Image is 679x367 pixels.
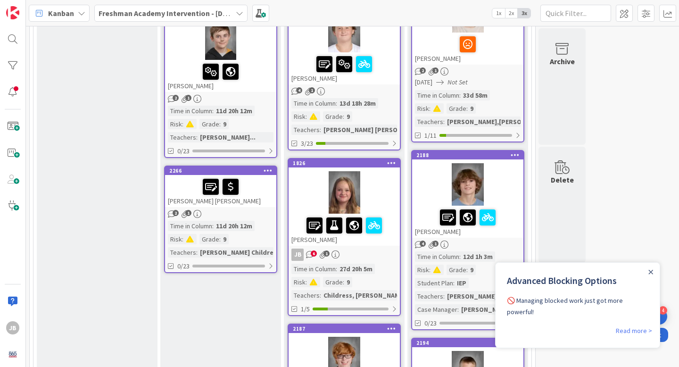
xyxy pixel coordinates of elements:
div: Risk [291,111,306,122]
span: : [453,278,455,288]
div: 1826[PERSON_NAME] [289,159,400,246]
div: 9 [468,265,476,275]
div: Grade [447,265,466,275]
span: 0/23 [424,318,437,328]
span: : [182,234,183,244]
span: : [320,290,321,300]
span: : [219,119,221,129]
span: : [320,125,321,135]
div: 9 [344,111,352,122]
div: 1826 [293,160,400,167]
span: : [457,304,459,315]
div: Teachers [168,132,196,142]
div: Childress, [PERSON_NAME], S... [321,290,421,300]
input: Quick Filter... [540,5,611,22]
div: Teachers [415,291,443,301]
span: : [306,277,307,287]
span: : [343,277,344,287]
div: 12d 1h 3m [461,251,495,262]
div: 9 [221,119,229,129]
div: Time in Column [168,221,212,231]
span: 4 [420,241,426,247]
span: 2 [420,67,426,74]
span: : [219,234,221,244]
div: Delete [551,174,574,185]
div: Risk [168,234,182,244]
span: : [443,117,445,127]
span: Kanban [48,8,74,19]
span: : [336,264,337,274]
span: : [196,132,198,142]
div: [PERSON_NAME] [289,52,400,84]
span: : [459,251,461,262]
div: Time in Column [415,90,459,100]
div: Risk [291,277,306,287]
div: 2188 [412,151,523,159]
div: IEP [455,278,469,288]
div: 2188 [416,152,523,158]
div: Time in Column [291,264,336,274]
div: Risk [168,119,182,129]
span: : [306,111,307,122]
div: Grade [199,234,219,244]
span: 3/23 [301,139,313,149]
div: Time in Column [291,98,336,108]
div: Grade [199,119,219,129]
span: 2 [173,95,179,101]
div: 9 [344,277,352,287]
span: 2 [173,210,179,216]
div: JB [289,249,400,261]
span: 2x [505,8,518,18]
span: 1/5 [301,304,310,314]
span: : [429,103,431,114]
span: 1/11 [424,131,437,141]
span: : [459,90,461,100]
div: [PERSON_NAME]... [198,132,258,142]
span: 1 [185,95,191,101]
span: 4 [296,87,302,93]
div: 1826 [289,159,400,167]
div: [PERSON_NAME] Childress ... [198,247,290,258]
div: [PERSON_NAME],[PERSON_NAME],[PERSON_NAME],T... [445,117,613,127]
span: 0/23 [177,261,190,271]
span: 1 [309,87,315,93]
div: [PERSON_NAME] [459,304,513,315]
span: : [212,221,214,231]
div: Time in Column [168,106,212,116]
span: 1 [432,241,439,247]
span: 1 [323,250,330,257]
div: Risk [415,265,429,275]
div: 2266 [165,167,276,175]
span: 1 [432,67,439,74]
div: Grade [447,103,466,114]
div: Risk [415,103,429,114]
div: 33d 58m [461,90,490,100]
div: Teachers [291,290,320,300]
div: 9 [468,103,476,114]
div: 4 [659,306,667,315]
div: 27d 20h 5m [337,264,375,274]
div: Teachers [415,117,443,127]
span: 1x [492,8,505,18]
div: [PERSON_NAME] [PERSON_NAME]... [321,125,433,135]
div: Teachers [291,125,320,135]
div: 13d 18h 28m [337,98,378,108]
div: Grade [323,111,343,122]
span: : [429,265,431,275]
div: Time in Column [415,251,459,262]
span: 6 [311,250,317,257]
div: [PERSON_NAME] [PERSON_NAME] [165,175,276,207]
div: JB [291,249,304,261]
span: 0/23 [177,146,190,156]
div: 9 [221,234,229,244]
i: Not Set [447,78,468,86]
div: [PERSON_NAME] Childre... [445,291,529,301]
div: Student Plan [415,278,453,288]
span: 1 [185,210,191,216]
img: avatar [6,348,19,361]
div: 11d 20h 12m [214,221,255,231]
